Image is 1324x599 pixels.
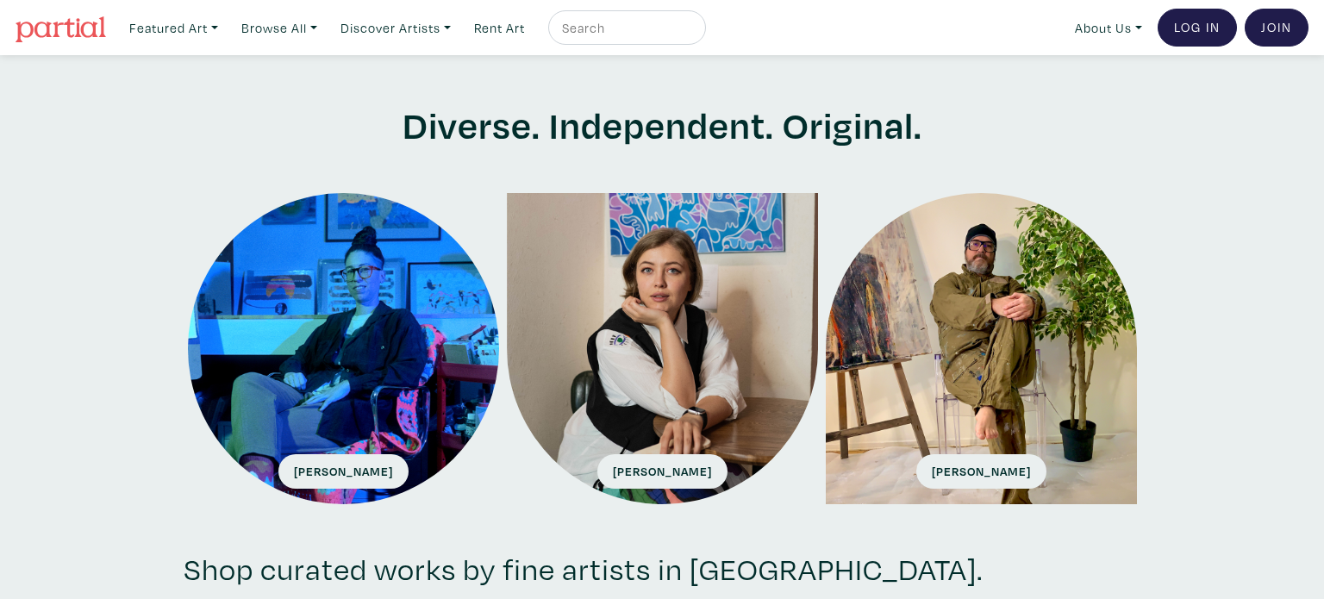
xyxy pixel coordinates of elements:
[826,193,1137,504] a: [PERSON_NAME]
[184,102,1140,147] h1: Diverse. Independent. Original.
[333,10,459,46] a: Discover Artists
[278,454,409,489] span: [PERSON_NAME]
[916,454,1046,489] span: [PERSON_NAME]
[466,10,533,46] a: Rent Art
[560,17,690,39] input: Search
[1245,9,1308,47] a: Join
[597,454,728,489] span: [PERSON_NAME]
[184,551,1140,586] h2: Shop curated works by fine artists in [GEOGRAPHIC_DATA].
[1067,10,1150,46] a: About Us
[122,10,226,46] a: Featured Art
[1158,9,1237,47] a: Log In
[188,193,499,504] a: [PERSON_NAME]
[507,193,818,504] a: [PERSON_NAME]
[234,10,325,46] a: Browse All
